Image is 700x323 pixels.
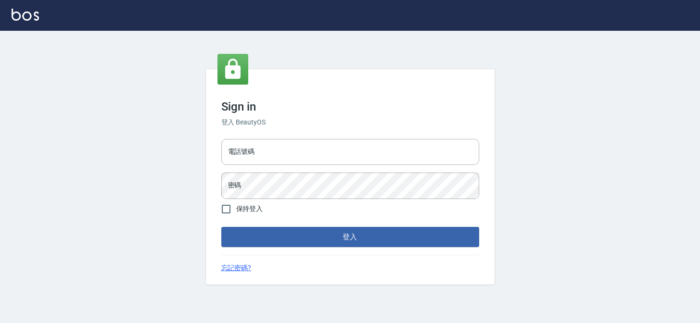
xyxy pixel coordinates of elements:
img: Logo [12,9,39,21]
span: 保持登入 [236,204,263,214]
button: 登入 [221,227,479,247]
a: 忘記密碼? [221,263,252,273]
h3: Sign in [221,100,479,113]
h6: 登入 BeautyOS [221,117,479,127]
